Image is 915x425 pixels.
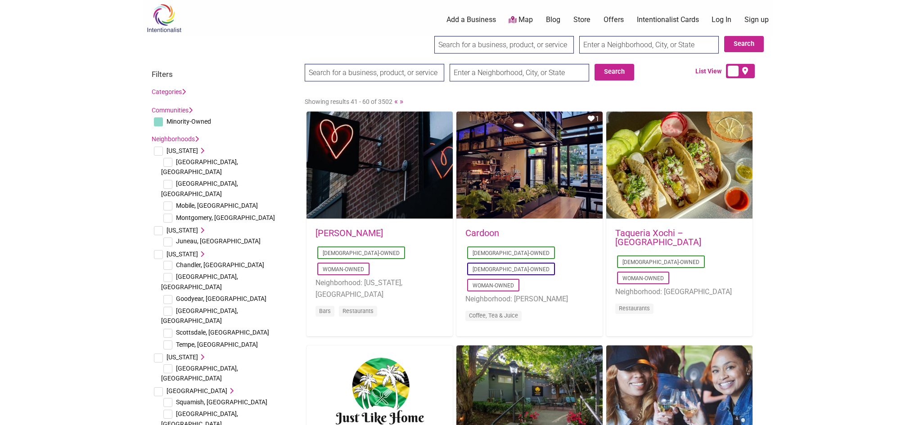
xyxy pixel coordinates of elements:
[323,266,364,273] a: Woman-Owned
[319,308,331,314] a: Bars
[595,64,634,80] button: Search
[152,135,199,143] a: Neighborhoods
[622,259,699,265] a: [DEMOGRAPHIC_DATA]-Owned
[152,107,193,114] a: Communities
[473,282,514,289] a: Woman-Owned
[446,15,496,25] a: Add a Business
[619,305,650,312] a: Restaurants
[176,341,258,348] span: Tempe, [GEOGRAPHIC_DATA]
[167,147,198,154] span: [US_STATE]
[176,398,267,406] span: Squamish, [GEOGRAPHIC_DATA]
[167,227,198,234] span: [US_STATE]
[469,312,518,319] a: Coffee, Tea & Juice
[167,353,198,361] span: [US_STATE]
[316,277,444,300] li: Neighborhood: [US_STATE], [GEOGRAPHIC_DATA]
[176,295,266,302] span: Goodyear, [GEOGRAPHIC_DATA]
[161,365,238,382] span: [GEOGRAPHIC_DATA], [GEOGRAPHIC_DATA]
[167,387,227,394] span: [GEOGRAPHIC_DATA]
[167,251,198,258] span: [US_STATE]
[473,250,550,256] a: [DEMOGRAPHIC_DATA]-Owned
[316,228,383,238] a: [PERSON_NAME]
[450,64,589,81] input: Enter a Neighborhood, City, or State
[176,261,264,268] span: Chandler, [GEOGRAPHIC_DATA]
[394,97,398,106] a: «
[167,118,211,125] span: Minority-Owned
[161,180,238,197] span: [GEOGRAPHIC_DATA], [GEOGRAPHIC_DATA]
[305,64,444,81] input: Search for a business, product, or service
[637,15,699,25] a: Intentionalist Cards
[152,70,296,79] h3: Filters
[143,4,185,33] img: Intentionalist
[176,202,258,209] span: Mobile, [GEOGRAPHIC_DATA]
[176,329,269,336] span: Scottsdale, [GEOGRAPHIC_DATA]
[509,15,533,25] a: Map
[305,98,392,105] span: Showing results 41 - 60 of 3502
[712,15,731,25] a: Log In
[161,307,238,324] span: [GEOGRAPHIC_DATA], [GEOGRAPHIC_DATA]
[546,15,560,25] a: Blog
[622,275,664,282] a: Woman-Owned
[579,36,719,54] input: Enter a Neighborhood, City, or State
[152,88,186,95] a: Categories
[323,250,400,256] a: [DEMOGRAPHIC_DATA]-Owned
[176,237,261,245] span: Juneau, [GEOGRAPHIC_DATA]
[724,36,764,52] button: Search
[161,273,238,290] span: [GEOGRAPHIC_DATA], [GEOGRAPHIC_DATA]
[615,286,744,298] li: Neighborhood: [GEOGRAPHIC_DATA]
[573,15,590,25] a: Store
[465,293,594,305] li: Neighborhood: [PERSON_NAME]
[744,15,769,25] a: Sign up
[465,228,499,238] a: Cardoon
[604,15,624,25] a: Offers
[615,228,701,247] a: Taqueria Xochi – [GEOGRAPHIC_DATA]
[343,308,374,314] a: Restaurants
[695,67,726,76] span: List View
[400,97,403,106] a: »
[434,36,574,54] input: Search for a business, product, or service
[473,266,550,273] a: [DEMOGRAPHIC_DATA]-Owned
[176,214,275,221] span: Montgomery, [GEOGRAPHIC_DATA]
[161,158,238,175] span: [GEOGRAPHIC_DATA], [GEOGRAPHIC_DATA]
